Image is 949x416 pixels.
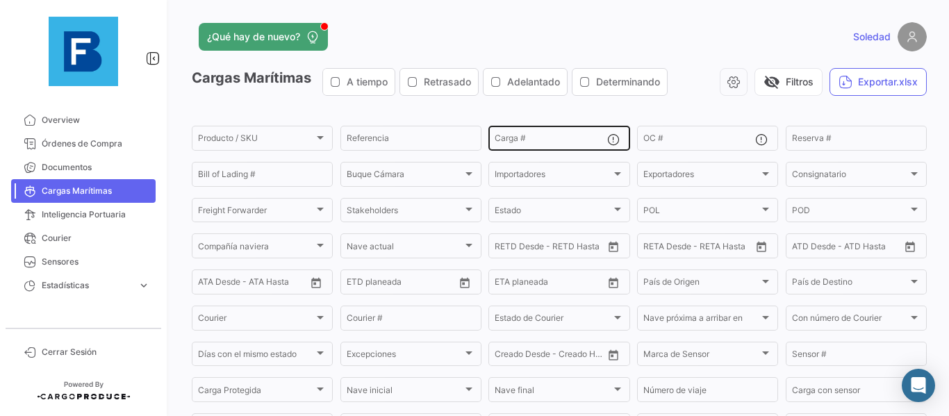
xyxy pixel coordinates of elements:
[198,208,314,217] span: Freight Forwarder
[792,243,836,253] input: ATD Desde
[792,172,908,181] span: Consignatario
[643,243,668,253] input: Desde
[495,388,611,397] span: Nave final
[323,69,395,95] button: A tiempo
[49,17,118,86] img: 12429640-9da8-4fa2-92c4-ea5716e443d2.jpg
[347,243,463,253] span: Nave actual
[529,243,581,253] input: Hasta
[198,315,314,325] span: Courier
[792,279,908,289] span: País de Destino
[42,279,132,292] span: Estadísticas
[42,185,150,197] span: Cargas Marítimas
[424,75,471,89] span: Retrasado
[347,75,388,89] span: A tiempo
[42,346,150,358] span: Cerrar Sesión
[754,68,823,96] button: visibility_offFiltros
[42,256,150,268] span: Sensores
[11,203,156,226] a: Inteligencia Portuaria
[495,351,542,361] input: Creado Desde
[207,30,300,44] span: ¿Qué hay de nuevo?
[42,114,150,126] span: Overview
[900,236,921,257] button: Open calendar
[347,172,463,181] span: Buque Cámara
[42,208,150,221] span: Inteligencia Portuaria
[11,250,156,274] a: Sensores
[552,351,603,361] input: Creado Hasta
[643,315,759,325] span: Nave próxima a arribar en
[199,23,328,51] button: ¿Qué hay de nuevo?
[250,279,302,289] input: ATA Hasta
[198,243,314,253] span: Compañía naviera
[42,232,150,244] span: Courier
[347,208,463,217] span: Stakeholders
[198,388,314,397] span: Carga Protegida
[643,351,759,361] span: Marca de Sensor
[529,279,581,289] input: Hasta
[454,272,475,293] button: Open calendar
[751,236,772,257] button: Open calendar
[495,208,611,217] span: Estado
[853,30,891,44] span: Soledad
[347,279,372,289] input: Desde
[507,75,560,89] span: Adelantado
[643,172,759,181] span: Exportadores
[603,272,624,293] button: Open calendar
[138,279,150,292] span: expand_more
[347,351,463,361] span: Excepciones
[381,279,433,289] input: Hasta
[400,69,478,95] button: Retrasado
[495,279,520,289] input: Desde
[11,108,156,132] a: Overview
[11,156,156,179] a: Documentos
[898,22,927,51] img: placeholder-user.png
[198,279,240,289] input: ATA Desde
[42,161,150,174] span: Documentos
[198,351,314,361] span: Días con el mismo estado
[11,226,156,250] a: Courier
[596,75,660,89] span: Determinando
[42,138,150,150] span: Órdenes de Compra
[495,243,520,253] input: Desde
[495,315,611,325] span: Estado de Courier
[11,179,156,203] a: Cargas Marítimas
[484,69,567,95] button: Adelantado
[830,68,927,96] button: Exportar.xlsx
[845,243,897,253] input: ATD Hasta
[495,172,611,181] span: Importadores
[678,243,729,253] input: Hasta
[347,388,463,397] span: Nave inicial
[643,279,759,289] span: País de Origen
[572,69,667,95] button: Determinando
[643,208,759,217] span: POL
[792,208,908,217] span: POD
[764,74,780,90] span: visibility_off
[198,135,314,145] span: Producto / SKU
[792,388,908,397] span: Carga con sensor
[192,68,672,96] h3: Cargas Marítimas
[306,272,327,293] button: Open calendar
[902,369,935,402] div: Abrir Intercom Messenger
[603,344,624,365] button: Open calendar
[792,315,908,325] span: Con número de Courier
[11,132,156,156] a: Órdenes de Compra
[603,236,624,257] button: Open calendar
